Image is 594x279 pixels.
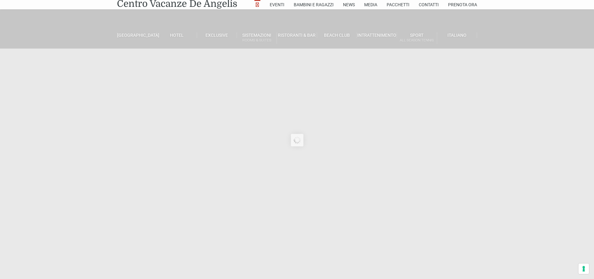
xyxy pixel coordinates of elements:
button: Le tue preferenze relative al consenso per le tecnologie di tracciamento [578,263,589,274]
a: Italiano [437,32,477,38]
a: SistemazioniRooms & Suites [237,32,277,44]
a: Ristoranti & Bar [277,32,317,38]
span: Italiano [447,33,466,38]
a: [GEOGRAPHIC_DATA] [117,32,157,38]
a: Hotel [157,32,197,38]
small: All Season Tennis [397,37,437,43]
a: Beach Club [317,32,357,38]
a: SportAll Season Tennis [397,32,437,44]
a: Intrattenimento [357,32,397,38]
a: Exclusive [197,32,237,38]
small: Rooms & Suites [237,37,277,43]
